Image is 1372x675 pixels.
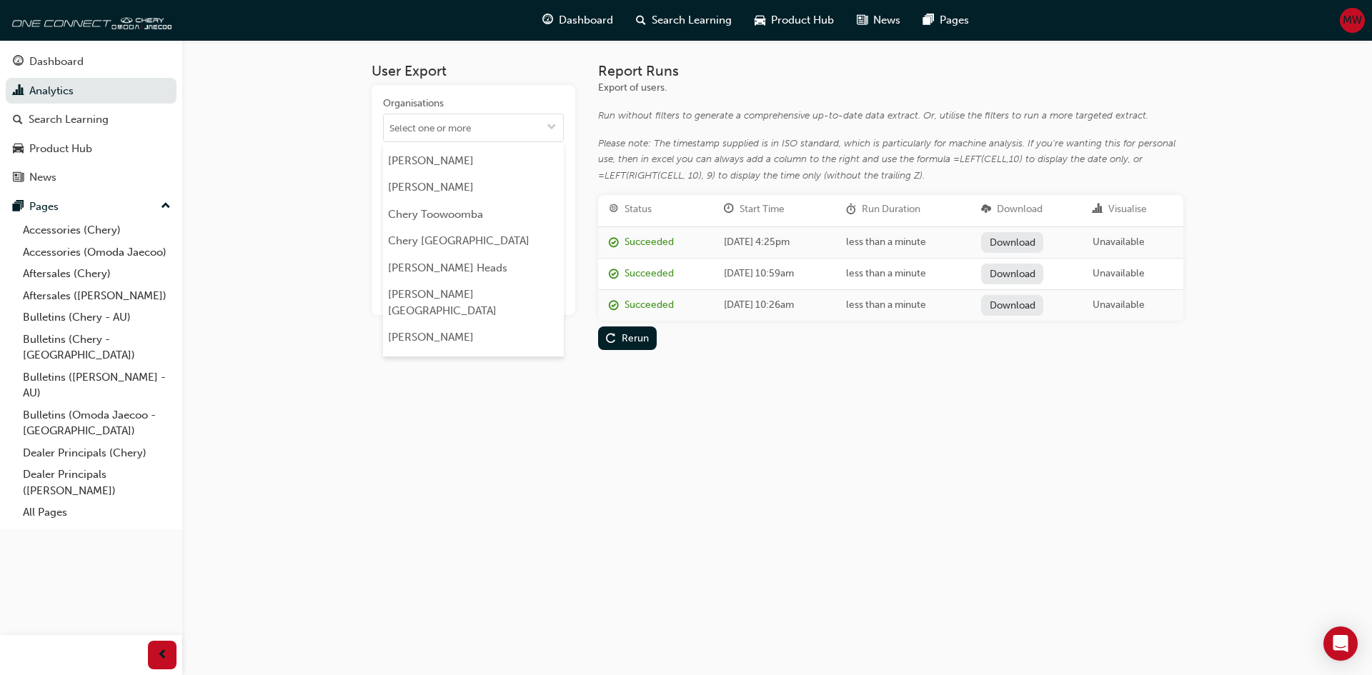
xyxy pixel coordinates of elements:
[6,194,177,220] button: Pages
[598,326,657,350] button: Rerun
[625,201,652,218] div: Status
[29,199,59,215] div: Pages
[13,85,24,98] span: chart-icon
[29,169,56,186] div: News
[383,254,564,281] li: [PERSON_NAME] Heads
[846,234,960,251] div: less than a minute
[1340,8,1365,33] button: MW
[383,96,444,111] div: Organisations
[862,201,920,218] div: Run Duration
[981,232,1043,253] a: Download
[755,11,765,29] span: car-icon
[6,46,177,194] button: DashboardAnalyticsSearch LearningProduct HubNews
[17,241,177,264] a: Accessories (Omoda Jaecoo)
[625,234,674,251] div: Succeeded
[6,106,177,133] a: Search Learning
[724,266,825,282] div: [DATE] 10:59am
[609,237,619,249] span: report_succeeded-icon
[383,281,564,324] li: [PERSON_NAME][GEOGRAPHIC_DATA]
[383,201,564,228] li: Chery Toowoomba
[981,295,1043,316] a: Download
[981,264,1043,284] a: Download
[17,404,177,442] a: Bulletins (Omoda Jaecoo - [GEOGRAPHIC_DATA])
[7,6,171,34] img: oneconnect
[540,114,563,141] button: toggle menu
[606,334,616,346] span: replay-icon
[923,11,934,29] span: pages-icon
[17,263,177,285] a: Aftersales (Chery)
[997,201,1043,218] div: Download
[383,174,564,201] li: [PERSON_NAME]
[383,228,564,255] li: Chery [GEOGRAPHIC_DATA]
[1093,299,1145,311] span: Unavailable
[17,366,177,404] a: Bulletins ([PERSON_NAME] - AU)
[845,6,912,35] a: news-iconNews
[13,56,24,69] span: guage-icon
[161,197,171,216] span: up-icon
[13,143,24,156] span: car-icon
[846,266,960,282] div: less than a minute
[940,12,969,29] span: Pages
[598,63,1183,79] h3: Report Runs
[17,442,177,464] a: Dealer Principals (Chery)
[384,114,563,141] input: Organisationstoggle menu
[846,297,960,314] div: less than a minute
[652,12,732,29] span: Search Learning
[598,136,1183,184] div: Please note: The timestamp supplied is in ISO standard, which is particularly for machine analysi...
[6,136,177,162] a: Product Hub
[873,12,900,29] span: News
[17,285,177,307] a: Aftersales ([PERSON_NAME])
[559,12,613,29] span: Dashboard
[383,324,564,351] li: [PERSON_NAME]
[724,234,825,251] div: [DATE] 4:25pm
[609,300,619,312] span: report_succeeded-icon
[622,332,649,344] div: Rerun
[724,204,734,216] span: clock-icon
[636,11,646,29] span: search-icon
[1108,201,1147,218] div: Visualise
[771,12,834,29] span: Product Hub
[6,164,177,191] a: News
[13,201,24,214] span: pages-icon
[17,501,177,524] a: All Pages
[372,63,575,79] h3: User Export
[1093,267,1145,279] span: Unavailable
[1343,12,1362,29] span: MW
[547,122,557,134] span: down-icon
[1323,626,1358,661] div: Open Intercom Messenger
[29,111,109,128] div: Search Learning
[857,11,868,29] span: news-icon
[724,297,825,314] div: [DATE] 10:26am
[6,49,177,75] a: Dashboard
[17,306,177,329] a: Bulletins (Chery - AU)
[743,6,845,35] a: car-iconProduct Hub
[981,204,991,216] span: download-icon
[846,204,856,216] span: duration-icon
[625,6,743,35] a: search-iconSearch Learning
[17,219,177,241] a: Accessories (Chery)
[531,6,625,35] a: guage-iconDashboard
[383,351,564,378] li: [PERSON_NAME]
[157,646,168,664] span: prev-icon
[29,54,84,70] div: Dashboard
[912,6,980,35] a: pages-iconPages
[625,297,674,314] div: Succeeded
[13,114,23,126] span: search-icon
[609,204,619,216] span: target-icon
[6,78,177,104] a: Analytics
[17,464,177,501] a: Dealer Principals ([PERSON_NAME])
[1093,236,1145,248] span: Unavailable
[383,147,564,174] li: [PERSON_NAME]
[598,81,667,94] span: Export of users.
[1093,204,1103,216] span: chart-icon
[29,141,92,157] div: Product Hub
[13,171,24,184] span: news-icon
[542,11,553,29] span: guage-icon
[625,266,674,282] div: Succeeded
[17,329,177,366] a: Bulletins (Chery - [GEOGRAPHIC_DATA])
[598,108,1183,124] div: Run without filters to generate a comprehensive up-to-date data extract. Or, utilise the filters ...
[740,201,785,218] div: Start Time
[609,269,619,281] span: report_succeeded-icon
